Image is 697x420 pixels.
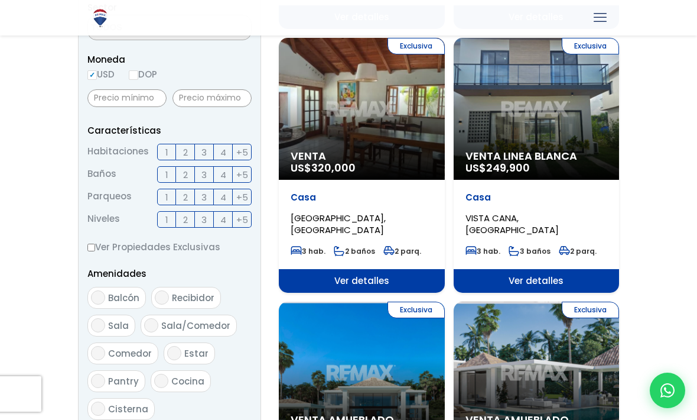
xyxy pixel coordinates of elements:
[590,8,610,28] a: mobile menu
[144,318,158,332] input: Sala/Comedor
[155,290,169,305] input: Recibidor
[220,145,226,160] span: 4
[87,240,252,254] label: Ver Propiedades Exclusivas
[91,346,105,360] input: Comedor
[334,246,375,256] span: 2 baños
[465,160,530,175] span: US$
[236,167,248,182] span: +5
[91,318,105,332] input: Sala
[291,212,386,236] span: [GEOGRAPHIC_DATA], [GEOGRAPHIC_DATA]
[87,70,97,80] input: USD
[87,67,115,82] label: USD
[220,190,226,205] span: 4
[465,212,559,236] span: VISTA CANA, [GEOGRAPHIC_DATA]
[108,347,152,360] span: Comedor
[87,144,149,160] span: Habitaciones
[183,145,188,160] span: 2
[291,192,433,203] p: Casa
[165,212,168,227] span: 1
[87,166,116,183] span: Baños
[172,292,214,304] span: Recibidor
[129,67,157,82] label: DOP
[167,346,181,360] input: Estar
[108,292,139,304] span: Balcón
[291,160,356,175] span: US$
[165,167,168,182] span: 1
[236,145,248,160] span: +5
[201,212,207,227] span: 3
[171,375,204,387] span: Cocina
[465,192,608,203] p: Casa
[165,145,168,160] span: 1
[383,246,421,256] span: 2 parq.
[161,319,230,332] span: Sala/Comedor
[90,8,110,28] img: Logo de REMAX
[387,302,445,318] span: Exclusiva
[279,38,445,293] a: Exclusiva Venta US$320,000 Casa [GEOGRAPHIC_DATA], [GEOGRAPHIC_DATA] 3 hab. 2 baños 2 parq. Ver d...
[559,246,597,256] span: 2 parq.
[172,89,252,107] input: Precio máximo
[387,38,445,54] span: Exclusiva
[91,374,105,388] input: Pantry
[562,38,619,54] span: Exclusiva
[509,246,551,256] span: 3 baños
[201,190,207,205] span: 3
[465,150,608,162] span: Venta Linea Blanca
[87,244,95,251] input: Ver Propiedades Exclusivas
[291,246,325,256] span: 3 hab.
[562,302,619,318] span: Exclusiva
[184,347,209,360] span: Estar
[91,402,105,416] input: Cisterna
[454,38,620,293] a: Exclusiva Venta Linea Blanca US$249,900 Casa VISTA CANA, [GEOGRAPHIC_DATA] 3 hab. 3 baños 2 parq....
[279,269,445,293] span: Ver detalles
[165,190,168,205] span: 1
[454,269,620,293] span: Ver detalles
[201,145,207,160] span: 3
[87,266,252,281] p: Amenidades
[291,150,433,162] span: Venta
[91,290,105,305] input: Balcón
[87,52,252,67] span: Moneda
[183,212,188,227] span: 2
[465,246,500,256] span: 3 hab.
[201,167,207,182] span: 3
[183,167,188,182] span: 2
[236,212,248,227] span: +5
[220,212,226,227] span: 4
[87,189,132,205] span: Parqueos
[87,211,120,228] span: Niveles
[108,375,139,387] span: Pantry
[87,89,167,107] input: Precio mínimo
[236,190,248,205] span: +5
[87,123,252,138] p: Características
[311,160,356,175] span: 320,000
[220,167,226,182] span: 4
[183,190,188,205] span: 2
[486,160,530,175] span: 249,900
[154,374,168,388] input: Cocina
[129,70,138,80] input: DOP
[108,403,148,415] span: Cisterna
[108,319,129,332] span: Sala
